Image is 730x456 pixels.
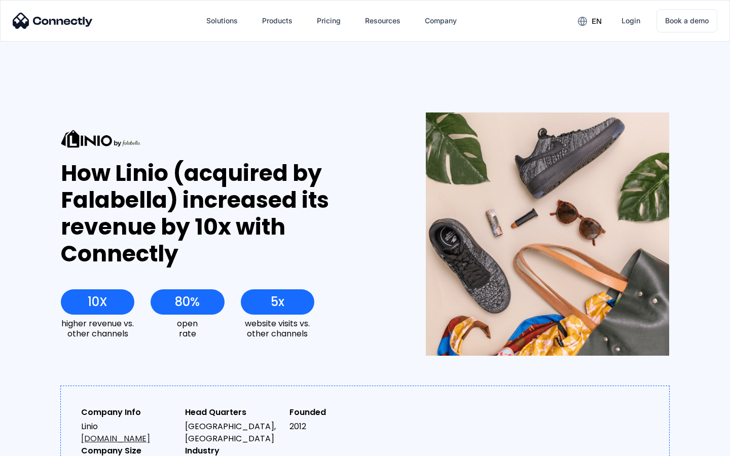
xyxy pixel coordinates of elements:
div: 80% [175,295,200,309]
div: 2012 [289,421,385,433]
div: Products [262,14,293,28]
div: Founded [289,406,385,419]
div: Resources [365,14,400,28]
a: Login [613,9,648,33]
div: Company [425,14,457,28]
div: Login [622,14,640,28]
div: Pricing [317,14,341,28]
div: Linio [81,421,177,445]
a: Pricing [309,9,349,33]
div: [GEOGRAPHIC_DATA], [GEOGRAPHIC_DATA] [185,421,281,445]
a: Book a demo [656,9,717,32]
div: higher revenue vs. other channels [61,319,134,338]
div: 10X [88,295,107,309]
aside: Language selected: English [10,438,61,452]
a: [DOMAIN_NAME] [81,433,150,444]
div: How Linio (acquired by Falabella) increased its revenue by 10x with Connectly [61,160,389,267]
div: 5x [271,295,284,309]
ul: Language list [20,438,61,452]
img: Connectly Logo [13,13,93,29]
div: open rate [151,319,224,338]
div: website visits vs. other channels [241,319,314,338]
div: Solutions [206,14,238,28]
div: en [592,14,602,28]
div: Head Quarters [185,406,281,419]
div: Company Info [81,406,177,419]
